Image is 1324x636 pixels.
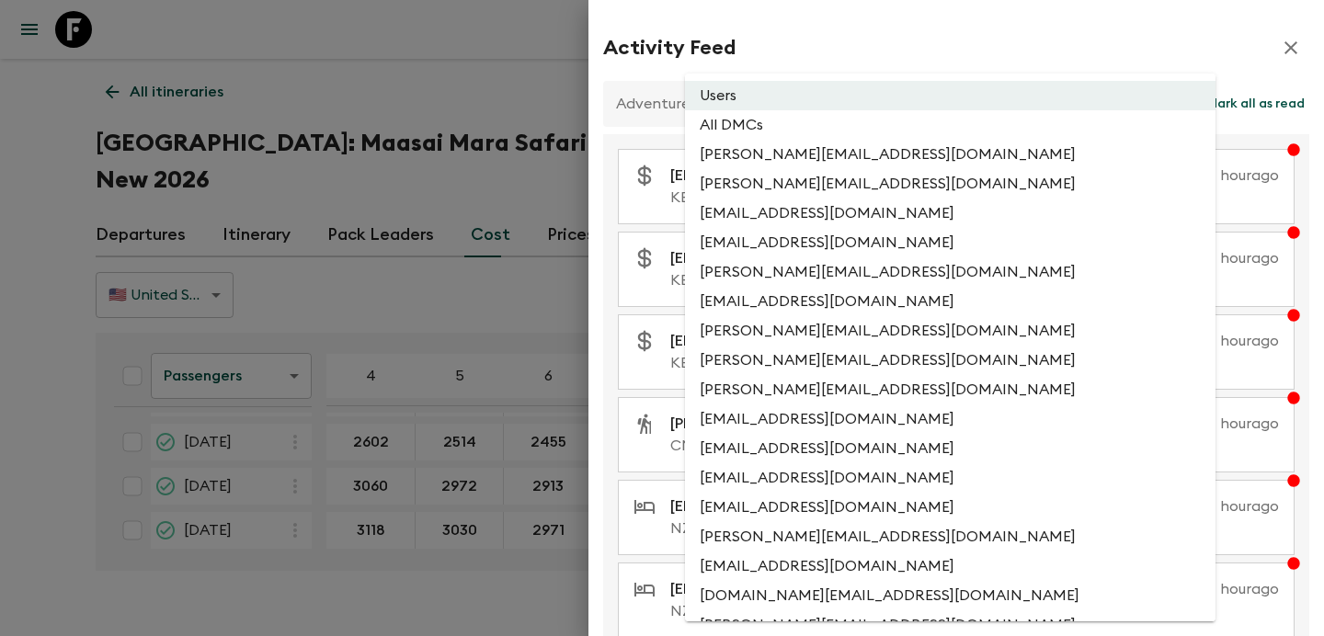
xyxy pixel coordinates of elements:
[685,81,1216,110] li: Users
[685,551,1216,581] li: [EMAIL_ADDRESS][DOMAIN_NAME]
[685,257,1216,287] li: [PERSON_NAME][EMAIL_ADDRESS][DOMAIN_NAME]
[685,228,1216,257] li: [EMAIL_ADDRESS][DOMAIN_NAME]
[685,375,1216,404] li: [PERSON_NAME][EMAIL_ADDRESS][DOMAIN_NAME]
[685,434,1216,463] li: [EMAIL_ADDRESS][DOMAIN_NAME]
[685,316,1216,346] li: [PERSON_NAME][EMAIL_ADDRESS][DOMAIN_NAME]
[685,140,1216,169] li: [PERSON_NAME][EMAIL_ADDRESS][DOMAIN_NAME]
[685,581,1216,610] li: [DOMAIN_NAME][EMAIL_ADDRESS][DOMAIN_NAME]
[685,404,1216,434] li: [EMAIL_ADDRESS][DOMAIN_NAME]
[685,522,1216,551] li: [PERSON_NAME][EMAIL_ADDRESS][DOMAIN_NAME]
[685,287,1216,316] li: [EMAIL_ADDRESS][DOMAIN_NAME]
[685,463,1216,493] li: [EMAIL_ADDRESS][DOMAIN_NAME]
[685,493,1216,522] li: [EMAIL_ADDRESS][DOMAIN_NAME]
[685,199,1216,228] li: [EMAIL_ADDRESS][DOMAIN_NAME]
[685,346,1216,375] li: [PERSON_NAME][EMAIL_ADDRESS][DOMAIN_NAME]
[685,110,1216,140] li: All DMCs
[685,169,1216,199] li: [PERSON_NAME][EMAIL_ADDRESS][DOMAIN_NAME]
